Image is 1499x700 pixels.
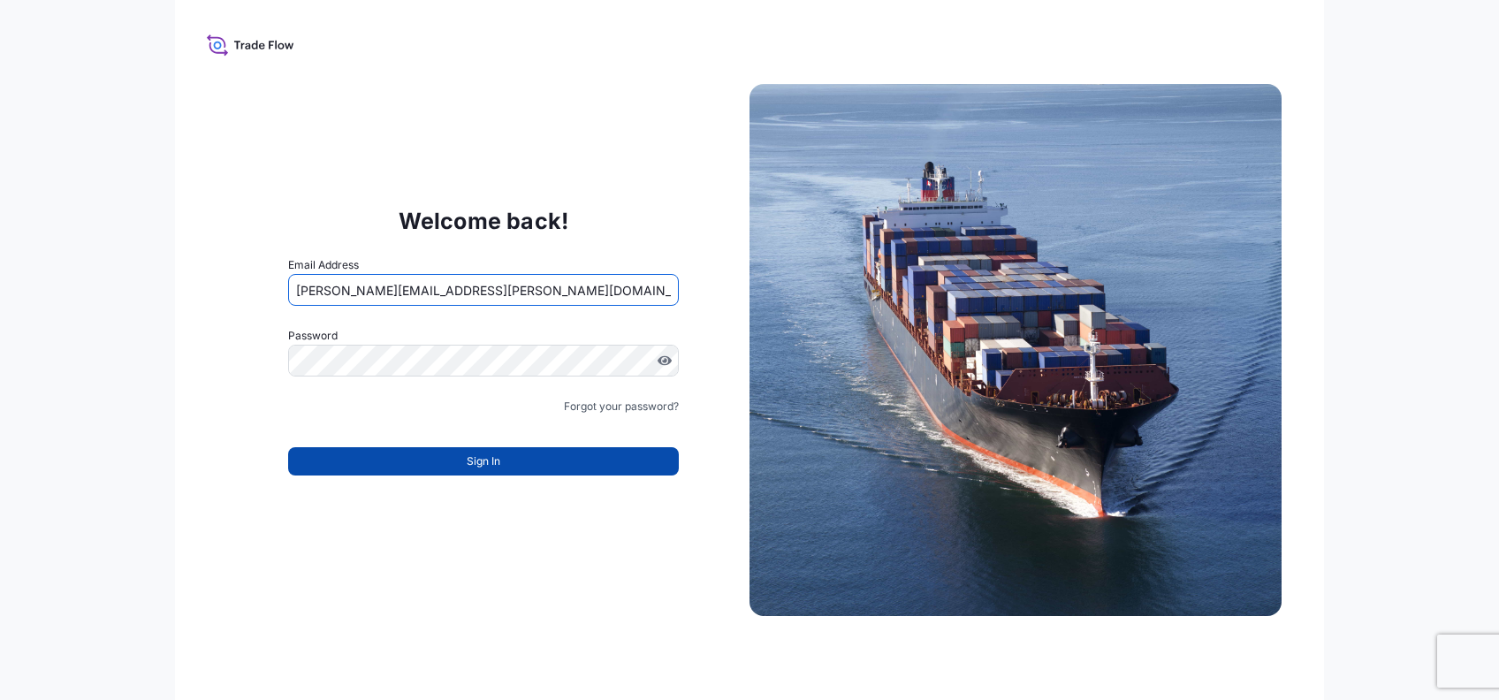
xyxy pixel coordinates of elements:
a: Forgot your password? [564,398,679,415]
button: Show password [658,354,672,368]
input: example@gmail.com [288,274,679,306]
img: Ship illustration [749,84,1282,616]
button: Sign In [288,447,679,476]
p: Welcome back! [399,207,569,235]
label: Password [288,327,679,345]
label: Email Address [288,256,359,274]
span: Sign In [467,453,500,470]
